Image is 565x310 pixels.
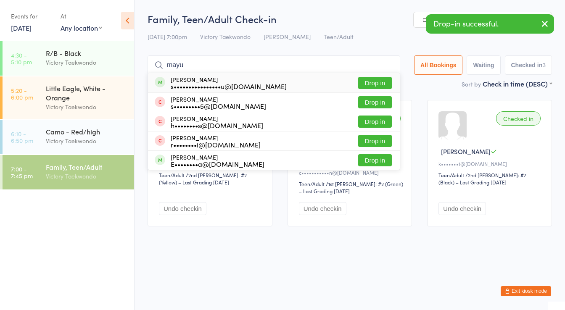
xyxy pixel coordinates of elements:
[46,48,127,58] div: R/B - Black
[11,9,52,23] div: Events for
[159,202,206,215] button: Undo checkin
[171,160,264,167] div: E••••••••a@[DOMAIN_NAME]
[441,147,491,156] span: [PERSON_NAME]
[148,12,552,26] h2: Family, Teen/Adult Check-in
[46,58,127,67] div: Victory Taekwondo
[46,102,127,112] div: Victory Taekwondo
[159,171,247,186] span: / 2nd [PERSON_NAME]: #2 (Yellow) – Last Grading [DATE]
[496,111,541,126] div: Checked in
[358,135,392,147] button: Drop in
[171,76,287,89] div: [PERSON_NAME]
[171,141,261,148] div: r••••••••i@[DOMAIN_NAME]
[3,155,134,189] a: 7:00 -7:45 pmFamily, Teen/AdultVictory Taekwondo
[148,55,400,75] input: Search
[264,32,311,41] span: [PERSON_NAME]
[299,180,403,194] span: / 1st [PERSON_NAME]: #2 (Green) – Last Grading [DATE]
[171,115,263,129] div: [PERSON_NAME]
[299,169,404,176] div: c•••••••••••n@[DOMAIN_NAME]
[467,55,500,75] button: Waiting
[542,62,546,68] div: 3
[171,122,263,129] div: h••••••••s@[DOMAIN_NAME]
[438,160,543,167] div: k•••••••1@[DOMAIN_NAME]
[462,80,481,88] label: Sort by
[200,32,251,41] span: Victory Taekwondo
[358,116,392,128] button: Drop in
[171,154,264,167] div: [PERSON_NAME]
[299,202,346,215] button: Undo checkin
[438,171,464,179] div: Teen/Adult
[11,130,33,144] time: 6:10 - 6:50 pm
[3,120,134,154] a: 6:10 -6:50 pmCamo - Red/highVictory Taekwondo
[3,41,134,76] a: 4:30 -5:10 pmR/B - BlackVictory Taekwondo
[171,96,266,109] div: [PERSON_NAME]
[11,87,33,100] time: 5:20 - 6:00 pm
[3,76,134,119] a: 5:20 -6:00 pmLittle Eagle, White - OrangeVictory Taekwondo
[46,84,127,102] div: Little Eagle, White - Orange
[46,171,127,181] div: Victory Taekwondo
[414,55,463,75] button: All Bookings
[438,171,526,186] span: / 2nd [PERSON_NAME]: #7 (Black) – Last Grading [DATE]
[46,127,127,136] div: Camo - Red/high
[505,55,552,75] button: Checked in3
[299,180,325,187] div: Teen/Adult
[159,171,185,179] div: Teen/Adult
[171,83,287,89] div: s••••••••••••••••u@[DOMAIN_NAME]
[358,77,392,89] button: Drop in
[171,102,266,109] div: s•••••••••5@[DOMAIN_NAME]
[483,79,552,88] div: Check in time (DESC)
[11,166,33,179] time: 7:00 - 7:45 pm
[426,14,554,34] div: Drop-in successful.
[46,136,127,146] div: Victory Taekwondo
[324,32,353,41] span: Teen/Adult
[501,286,551,296] button: Exit kiosk mode
[11,52,32,65] time: 4:30 - 5:10 pm
[148,32,187,41] span: [DATE] 7:00pm
[61,23,102,32] div: Any location
[358,96,392,108] button: Drop in
[61,9,102,23] div: At
[11,23,32,32] a: [DATE]
[46,162,127,171] div: Family, Teen/Adult
[438,202,486,215] button: Undo checkin
[171,134,261,148] div: [PERSON_NAME]
[358,154,392,166] button: Drop in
